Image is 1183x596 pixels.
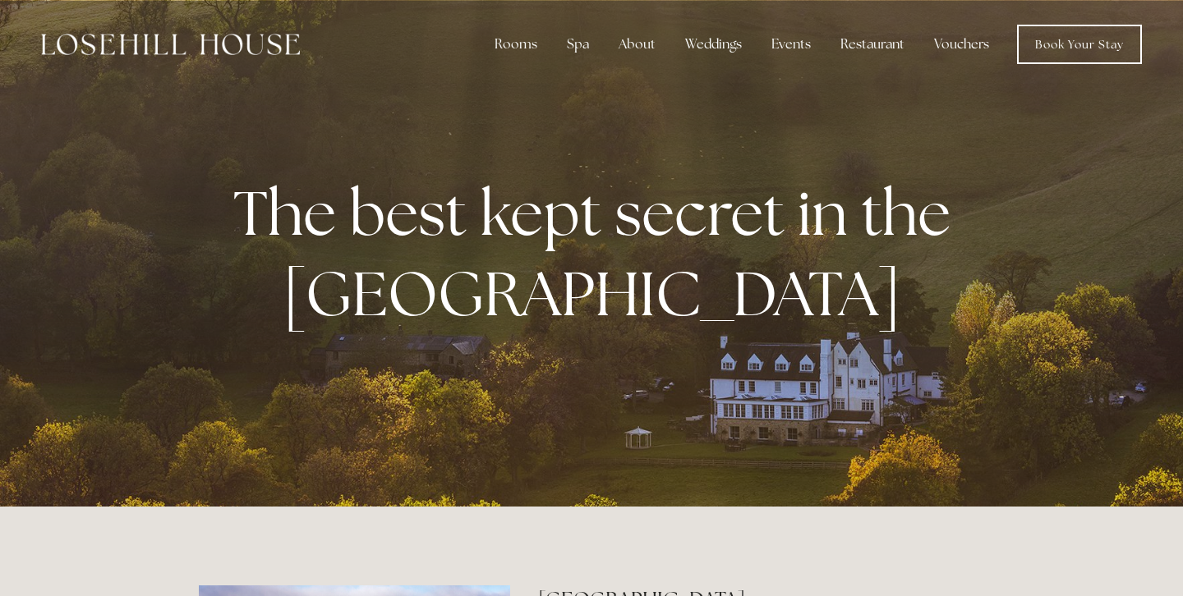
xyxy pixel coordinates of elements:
[672,28,755,61] div: Weddings
[233,172,964,333] strong: The best kept secret in the [GEOGRAPHIC_DATA]
[554,28,602,61] div: Spa
[605,28,669,61] div: About
[41,34,300,55] img: Losehill House
[758,28,824,61] div: Events
[827,28,918,61] div: Restaurant
[1017,25,1142,64] a: Book Your Stay
[481,28,550,61] div: Rooms
[921,28,1002,61] a: Vouchers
